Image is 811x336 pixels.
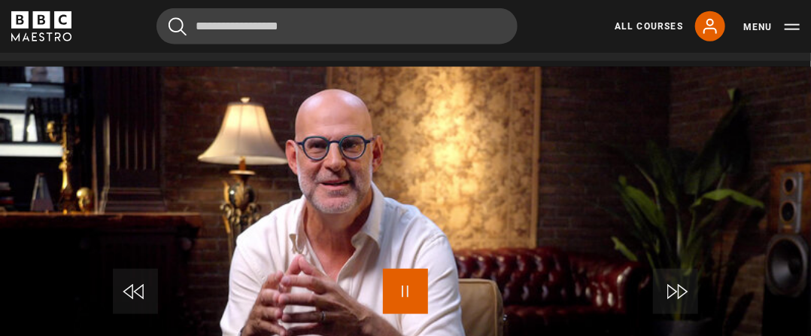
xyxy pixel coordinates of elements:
input: Search [156,8,518,44]
button: Submit the search query [169,17,187,36]
button: Toggle navigation [743,20,800,35]
a: All Courses [615,20,683,33]
svg: BBC Maestro [11,11,71,41]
